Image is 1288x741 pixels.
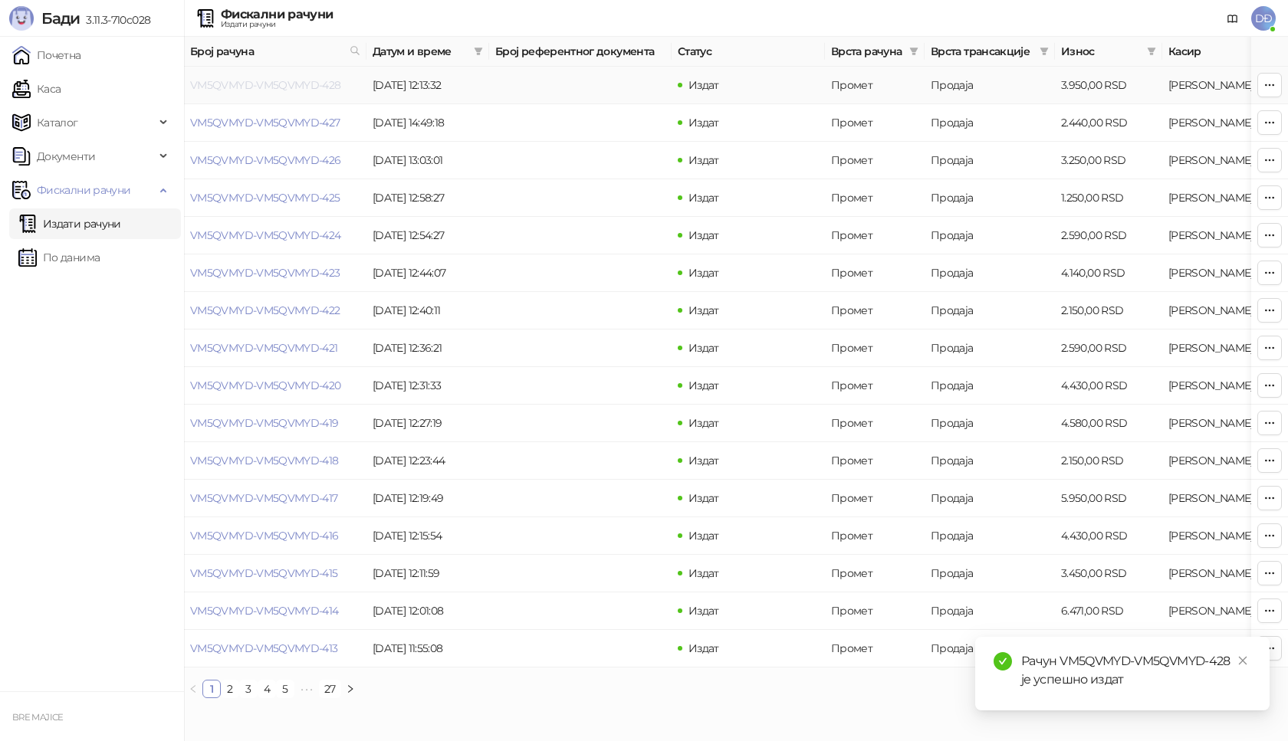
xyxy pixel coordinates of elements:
[366,254,489,292] td: [DATE] 12:44:07
[366,67,489,104] td: [DATE] 12:13:32
[190,454,339,467] a: VM5QVMYD-VM5QVMYD-418
[1055,67,1162,104] td: 3.950,00 RSD
[341,680,360,698] button: right
[931,43,1033,60] span: Врста трансакције
[925,442,1055,480] td: Продаја
[190,604,339,618] a: VM5QVMYD-VM5QVMYD-414
[825,442,925,480] td: Промет
[366,292,489,330] td: [DATE] 12:40:11
[925,330,1055,367] td: Продаја
[1061,43,1141,60] span: Износ
[366,104,489,142] td: [DATE] 14:49:18
[12,712,64,723] small: BRE MAJICE
[688,416,719,430] span: Издат
[1237,655,1248,666] span: close
[190,228,341,242] a: VM5QVMYD-VM5QVMYD-424
[222,680,238,697] a: 2
[1144,40,1159,63] span: filter
[825,292,925,330] td: Промет
[1055,330,1162,367] td: 2.590,00 RSD
[688,454,719,467] span: Издат
[925,254,1055,292] td: Продаја
[277,680,294,697] a: 5
[221,8,333,21] div: Фискални рачуни
[688,566,719,580] span: Издат
[925,517,1055,555] td: Продаја
[184,142,366,179] td: VM5QVMYD-VM5QVMYD-426
[1055,480,1162,517] td: 5.950,00 RSD
[320,680,340,697] a: 27
[366,442,489,480] td: [DATE] 12:23:44
[190,266,340,280] a: VM5QVMYD-VM5QVMYD-423
[1055,254,1162,292] td: 4.140,00 RSD
[688,78,719,92] span: Издат
[1147,47,1156,56] span: filter
[1055,179,1162,217] td: 1.250,00 RSD
[906,40,922,63] span: filter
[18,242,100,273] a: По данима
[184,480,366,517] td: VM5QVMYD-VM5QVMYD-417
[190,379,341,392] a: VM5QVMYD-VM5QVMYD-420
[190,341,338,355] a: VM5QVMYD-VM5QVMYD-421
[190,566,338,580] a: VM5QVMYD-VM5QVMYD-415
[190,491,338,505] a: VM5QVMYD-VM5QVMYD-417
[925,367,1055,405] td: Продаја
[925,104,1055,142] td: Продаја
[1055,217,1162,254] td: 2.590,00 RSD
[825,480,925,517] td: Промет
[688,303,719,317] span: Издат
[925,292,1055,330] td: Продаја
[319,680,341,698] li: 27
[825,217,925,254] td: Промет
[825,630,925,667] td: Промет
[825,142,925,179] td: Промет
[688,116,719,130] span: Издат
[190,116,340,130] a: VM5QVMYD-VM5QVMYD-427
[190,641,338,655] a: VM5QVMYD-VM5QVMYD-413
[825,555,925,592] td: Промет
[184,179,366,217] td: VM5QVMYD-VM5QVMYD-425
[825,67,925,104] td: Промет
[184,254,366,292] td: VM5QVMYD-VM5QVMYD-423
[184,330,366,367] td: VM5QVMYD-VM5QVMYD-421
[825,37,925,67] th: Врста рачуна
[341,680,360,698] li: Следећа страна
[688,153,719,167] span: Издат
[221,680,239,698] li: 2
[190,416,339,430] a: VM5QVMYD-VM5QVMYD-419
[366,330,489,367] td: [DATE] 12:36:21
[1040,47,1049,56] span: filter
[184,67,366,104] td: VM5QVMYD-VM5QVMYD-428
[1221,6,1245,31] a: Документација
[221,21,333,28] div: Издати рачуни
[1055,405,1162,442] td: 4.580,00 RSD
[688,604,719,618] span: Издат
[184,680,202,698] li: Претходна страна
[925,37,1055,67] th: Врста трансакције
[373,43,468,60] span: Датум и време
[37,175,130,205] span: Фискални рачуни
[184,217,366,254] td: VM5QVMYD-VM5QVMYD-424
[346,684,355,693] span: right
[184,405,366,442] td: VM5QVMYD-VM5QVMYD-419
[37,107,78,138] span: Каталог
[1234,652,1251,669] a: Close
[190,78,341,92] a: VM5QVMYD-VM5QVMYD-428
[925,592,1055,630] td: Продаја
[184,292,366,330] td: VM5QVMYD-VM5QVMYD-422
[688,641,719,655] span: Издат
[366,630,489,667] td: [DATE] 11:55:08
[366,517,489,555] td: [DATE] 12:15:54
[366,142,489,179] td: [DATE] 13:03:01
[366,555,489,592] td: [DATE] 12:11:59
[825,179,925,217] td: Промет
[1055,367,1162,405] td: 4.430,00 RSD
[184,592,366,630] td: VM5QVMYD-VM5QVMYD-414
[1055,630,1162,667] td: 4.440,00 RSD
[1055,104,1162,142] td: 2.440,00 RSD
[184,104,366,142] td: VM5QVMYD-VM5QVMYD-427
[80,13,150,27] span: 3.11.3-710c028
[925,405,1055,442] td: Продаја
[366,367,489,405] td: [DATE] 12:31:33
[1055,555,1162,592] td: 3.450,00 RSD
